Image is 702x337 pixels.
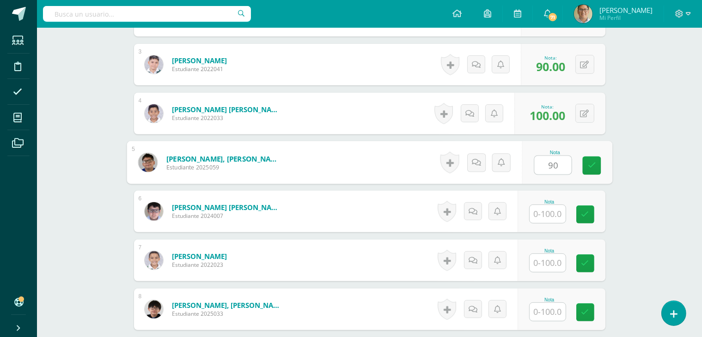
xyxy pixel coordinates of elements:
span: Estudiante 2022041 [172,65,227,73]
span: Mi Perfil [599,14,653,22]
span: Estudiante 2024007 [172,212,283,220]
span: Estudiante 2025059 [166,163,280,172]
span: 90.00 [536,59,565,74]
input: 0-100.0 [530,303,566,321]
input: Busca un usuario... [43,6,251,22]
a: [PERSON_NAME], [PERSON_NAME] [172,301,283,310]
img: 8a6f299127c4380ee9adb575d8d39c22.png [145,55,163,74]
img: bd44cf510c17c620c41188271dbf2836.png [145,251,163,270]
a: [PERSON_NAME] [PERSON_NAME] [172,105,283,114]
span: 100.00 [530,108,565,123]
div: Nota [534,150,576,155]
div: Nota: [530,103,565,110]
div: Nota [529,248,570,253]
img: d0658016b81b509c4b7b73f479533c4d.png [574,5,592,23]
img: cf54c022b5922c428f7dbc59d838d139.png [145,202,163,221]
a: [PERSON_NAME] [PERSON_NAME] [172,203,283,212]
div: Nota [529,199,570,205]
span: 71 [548,12,558,22]
div: Nota: [536,54,565,61]
span: Estudiante 2022023 [172,261,227,269]
div: Nota [529,297,570,302]
span: [PERSON_NAME] [599,6,653,15]
a: [PERSON_NAME] [172,56,227,65]
img: 41aae962486327ae7ea5d91a7fc15848.png [145,300,163,319]
span: Estudiante 2025033 [172,310,283,318]
a: [PERSON_NAME], [PERSON_NAME] [166,154,280,163]
input: 0-100.0 [534,156,571,175]
input: 0-100.0 [530,254,566,272]
input: 0-100.0 [530,205,566,223]
span: Estudiante 2022033 [172,114,283,122]
img: 5c08cdb4638f1b3609d1f8d8f082b455.png [138,153,157,172]
a: [PERSON_NAME] [172,252,227,261]
img: 05665e40edb783808df902d151ce8328.png [145,104,163,123]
